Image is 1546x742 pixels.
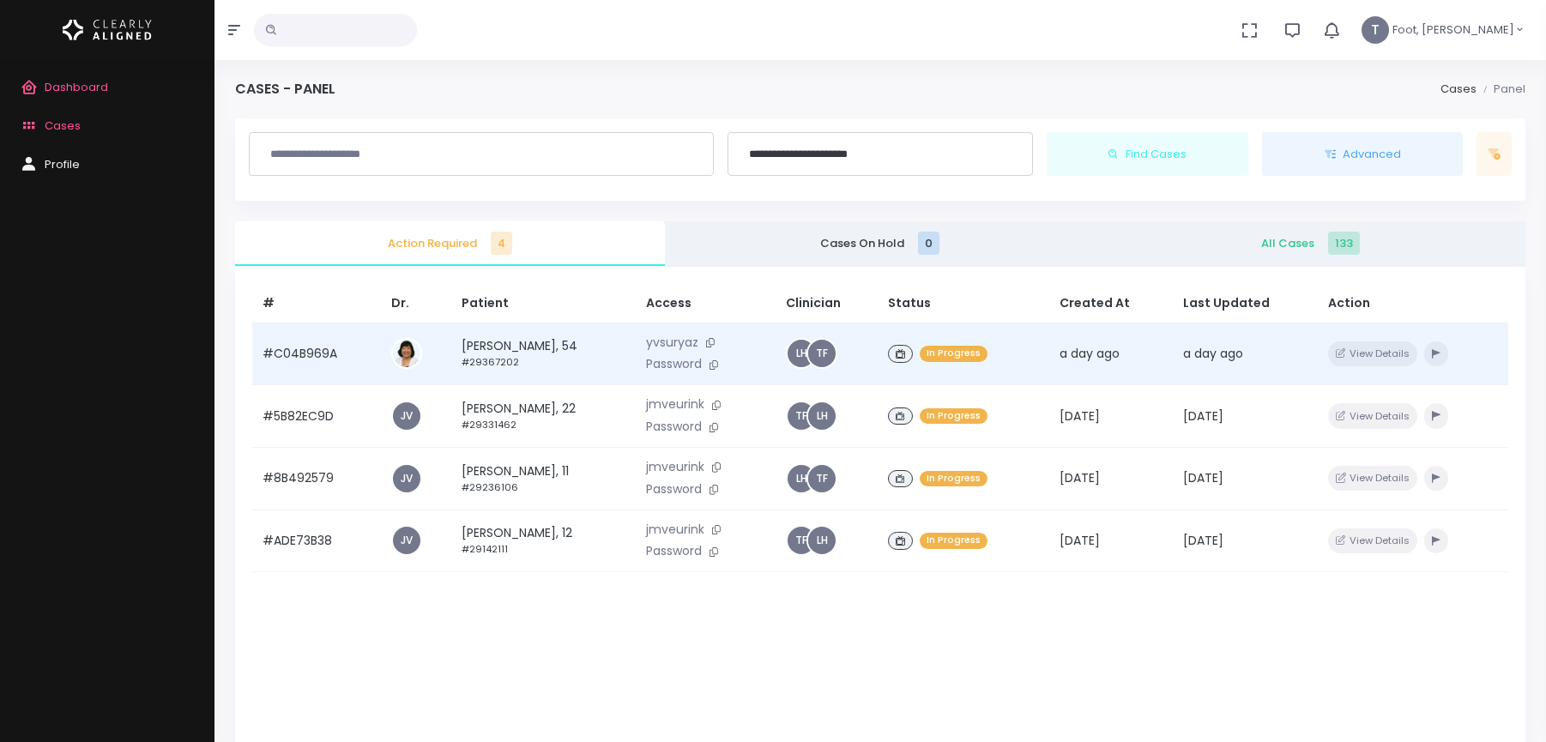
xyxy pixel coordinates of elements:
[808,465,836,492] a: TF
[808,402,836,430] a: LH
[252,385,381,448] td: #5B82EC9D
[1262,132,1464,177] button: Advanced
[1047,132,1248,177] button: Find Cases
[808,527,836,554] a: LH
[1318,284,1508,323] th: Action
[462,542,508,556] small: #29142111
[1328,528,1416,553] button: View Details
[788,340,815,367] a: LH
[1328,466,1416,491] button: View Details
[1328,232,1360,255] span: 133
[381,284,450,323] th: Dr.
[646,542,765,561] p: Password
[1049,284,1173,323] th: Created At
[920,533,987,549] span: In Progress
[462,480,518,494] small: #29236106
[393,465,420,492] a: JV
[776,284,878,323] th: Clinician
[920,471,987,487] span: In Progress
[788,465,815,492] a: LH
[878,284,1049,323] th: Status
[1328,403,1416,428] button: View Details
[45,118,81,134] span: Cases
[1183,407,1223,425] span: [DATE]
[451,385,637,448] td: [PERSON_NAME], 22
[63,12,152,48] img: Logo Horizontal
[45,156,80,172] span: Profile
[920,346,987,362] span: In Progress
[252,447,381,510] td: #8B492579
[1183,469,1223,486] span: [DATE]
[451,510,637,572] td: [PERSON_NAME], 12
[646,480,765,499] p: Password
[646,395,765,414] p: jmveurink
[646,521,765,540] p: jmveurink
[393,527,420,554] a: JV
[646,355,765,374] p: Password
[451,323,637,385] td: [PERSON_NAME], 54
[252,323,381,385] td: #C04B969A
[679,235,1081,252] span: Cases On Hold
[252,284,381,323] th: #
[462,355,519,369] small: #29367202
[451,447,637,510] td: [PERSON_NAME], 11
[1060,469,1100,486] span: [DATE]
[1440,81,1477,97] a: Cases
[1060,407,1100,425] span: [DATE]
[1173,284,1318,323] th: Last Updated
[788,527,815,554] a: TF
[1060,532,1100,549] span: [DATE]
[918,232,939,255] span: 0
[646,458,765,477] p: jmveurink
[1328,341,1416,366] button: View Details
[1183,532,1223,549] span: [DATE]
[1109,235,1512,252] span: All Cases
[1392,21,1514,39] span: Foot, [PERSON_NAME]
[252,510,381,572] td: #ADE73B38
[45,79,108,95] span: Dashboard
[788,402,815,430] a: TF
[1183,345,1243,362] span: a day ago
[920,408,987,425] span: In Progress
[646,334,765,353] p: yvsuryaz
[393,402,420,430] a: JV
[1060,345,1120,362] span: a day ago
[451,284,637,323] th: Patient
[646,418,765,437] p: Password
[491,232,512,255] span: 4
[1362,16,1389,44] span: T
[636,284,776,323] th: Access
[1477,81,1525,98] li: Panel
[235,81,335,97] h4: Cases - Panel
[249,235,651,252] span: Action Required
[808,340,836,367] a: TF
[462,418,516,431] small: #29331462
